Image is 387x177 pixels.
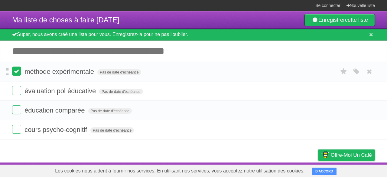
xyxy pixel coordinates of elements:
[55,168,304,173] font: Les cookies nous aident à fournir nos services. En utilisant nos services, vous acceptez notre ut...
[91,109,129,113] font: Pas de date d'échéance
[24,126,87,133] font: cours psycho-cognitif
[17,32,188,37] font: Super, nous avons créé une liste pour vous. Enregistrez-la pour ne pas l'oublier.
[338,67,350,77] label: Tâche étoile
[350,3,375,8] font: Nouvelle liste
[255,164,270,175] a: Termes
[12,67,21,76] label: Fait
[24,107,85,114] font: éducation comparée
[278,164,308,175] a: Confidentialité
[345,17,368,23] font: cette liste
[316,164,375,175] a: Proposer une fonctionnalité
[312,168,337,175] button: D'ACCORD
[315,169,333,173] font: D'ACCORD
[24,87,96,95] font: évaluation pol éducative
[12,86,21,95] label: Fait
[331,152,372,158] font: Offre-moi un café
[315,3,340,8] font: Se connecter
[102,90,140,94] font: Pas de date d'échéance
[318,149,375,161] a: Offre-moi un café
[304,14,375,26] a: Enregistrercette liste
[93,128,132,133] font: Pas de date d'échéance
[24,68,94,75] font: méthode expérimentale
[12,125,21,134] label: Fait
[100,70,138,74] font: Pas de date d'échéance
[12,16,119,24] font: Ma liste de choses à faire [DATE]
[191,164,210,175] a: À propos
[217,164,247,175] a: Développeurs
[318,17,345,23] font: Enregistrer
[12,105,21,114] label: Fait
[321,150,329,160] img: Offre-moi un café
